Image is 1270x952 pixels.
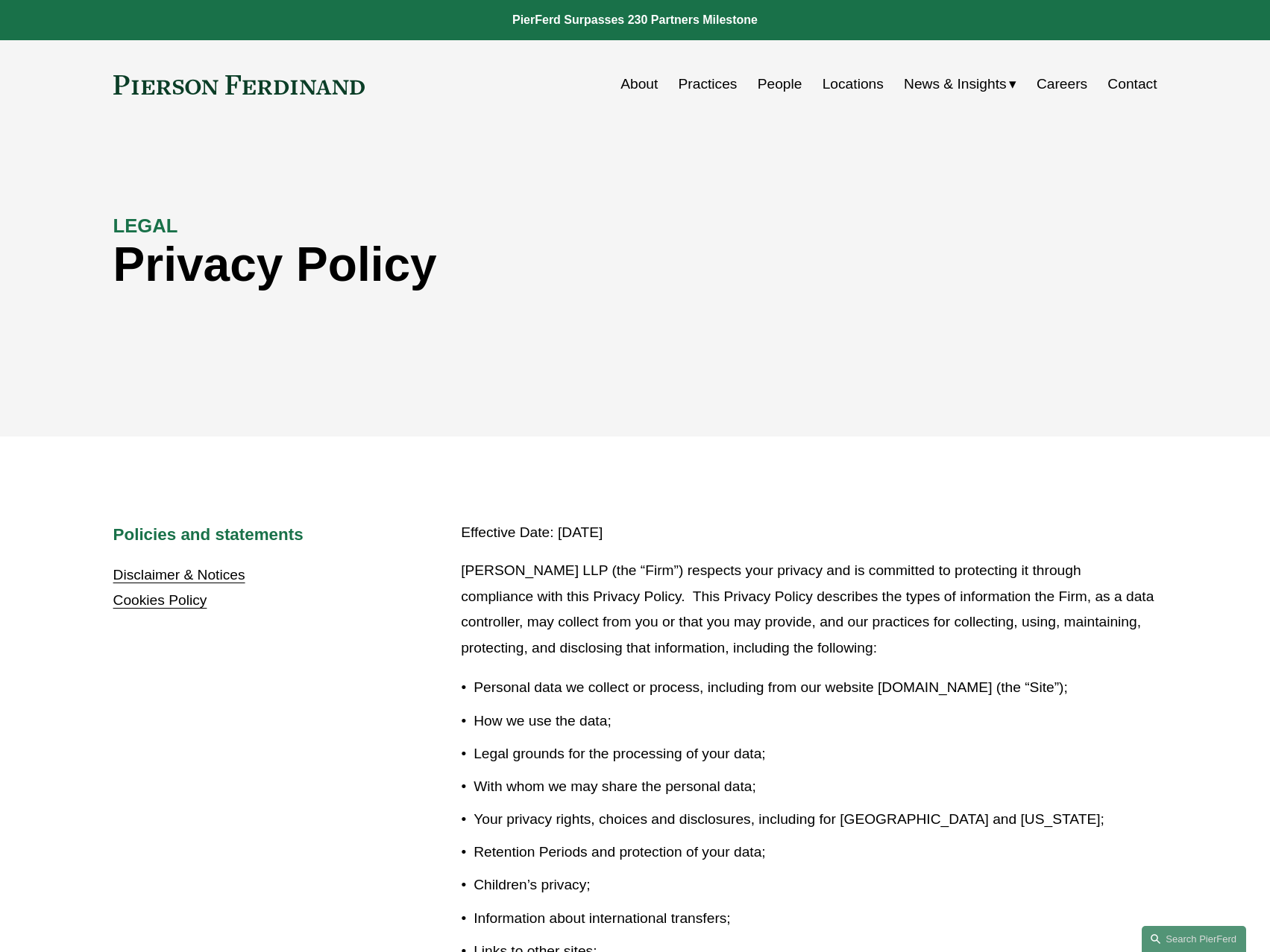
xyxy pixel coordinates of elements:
[758,70,802,98] a: People
[113,592,207,608] a: Cookies Policy
[474,675,1157,701] p: Personal data we collect or process, including from our website [DOMAIN_NAME] (the “Site”);
[461,558,1157,661] p: [PERSON_NAME] LLP (the “Firm”) respects your privacy and is committed to protecting it through co...
[474,807,1157,833] p: Your privacy rights, choices and disclosures, including for [GEOGRAPHIC_DATA] and [US_STATE];
[474,774,1157,800] p: With whom we may share the personal data;
[1142,926,1246,952] a: Search this site
[461,520,1157,546] p: Effective Date: [DATE]
[113,215,178,236] strong: LEGAL
[823,70,884,98] a: Locations
[113,238,896,292] h1: Privacy Policy
[474,708,1157,734] p: How we use the data;
[474,741,1157,767] p: Legal grounds for the processing of your data;
[474,872,1157,898] p: Children’s privacy;
[113,567,245,583] a: Disclaimer & Notices
[113,525,304,544] strong: Policies and statements
[474,906,1157,932] p: Information about international transfers;
[1037,70,1087,98] a: Careers
[679,70,738,98] a: Practices
[1107,70,1157,98] a: Contact
[904,72,1007,98] span: News & Insights
[474,840,1157,866] p: Retention Periods and protection of your data;
[620,70,658,98] a: About
[904,70,1016,98] a: folder dropdown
